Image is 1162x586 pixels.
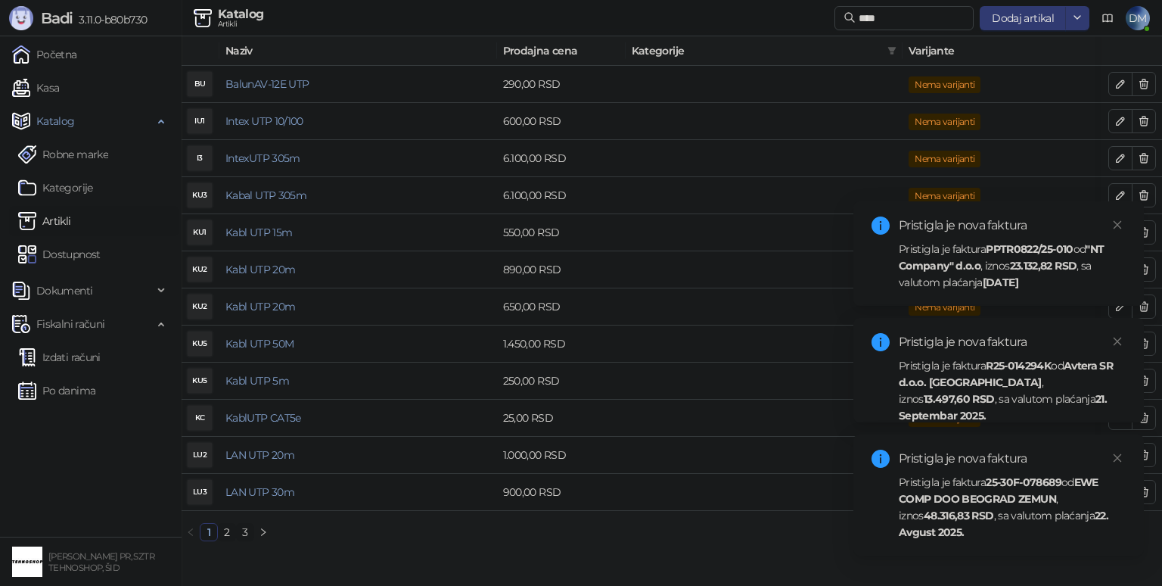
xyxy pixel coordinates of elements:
th: Naziv [219,36,497,66]
a: Close [1109,450,1126,466]
span: Badi [41,9,73,27]
td: 650,00 RSD [497,288,626,326]
span: left [186,528,195,537]
a: Intex UTP 10/100 [225,114,303,128]
td: Kabl UTP 50M [219,326,497,363]
div: KU3 [188,183,212,207]
li: 2 [218,523,236,541]
a: Kabl UTP 15m [225,226,292,239]
td: 250,00 RSD [497,363,626,400]
span: Dodaj artikal [992,11,1054,25]
a: LAN UTP 30m [225,485,294,499]
a: LAN UTP 20m [225,448,294,462]
a: BalunAV-12E UTP [225,77,309,91]
td: 890,00 RSD [497,251,626,288]
td: KablUTP CAT5e [219,400,497,437]
a: Dokumentacija [1095,6,1120,30]
div: I3 [188,146,212,170]
td: LAN UTP 30m [219,474,497,511]
td: Kabl UTP 20m [219,251,497,288]
td: Kabl UTP 20m [219,288,497,326]
strong: 23.132,82 RSD [1010,259,1077,273]
td: BalunAV-12E UTP [219,66,497,103]
li: Sledeća strana [254,523,272,541]
span: Dokumenti [36,276,92,306]
span: Katalog [36,106,75,136]
td: 550,00 RSD [497,214,626,251]
td: 1.000,00 RSD [497,437,626,474]
li: Prethodna strana [182,523,200,541]
span: Nema varijanti [909,114,980,130]
div: Katalog [218,8,264,20]
div: LU2 [188,443,212,467]
div: KU5 [188,369,212,393]
img: 64x64-companyLogo-68805acf-9e22-4a20-bcb3-9756868d3d19.jpeg [12,547,42,577]
a: Kabl UTP 20m [225,263,295,276]
li: 1 [200,523,218,541]
a: Close [1109,333,1126,350]
button: Dodaj artikal [980,6,1066,30]
strong: 48.316,83 RSD [924,509,994,522]
div: Artikli [218,20,264,28]
small: [PERSON_NAME] PR, SZTR TEHNOSHOP, ŠID [48,551,154,573]
a: Kabal UTP 305m [225,189,306,202]
span: close [1112,220,1123,230]
a: 1 [200,524,217,541]
span: close [1112,453,1123,463]
span: right [259,528,268,537]
td: 6.100,00 RSD [497,177,626,214]
a: IntexUTP 305m [225,151,300,165]
a: 3 [237,524,253,541]
div: KU5 [188,332,212,356]
td: IntexUTP 305m [219,140,497,177]
a: Kategorije [18,173,93,203]
span: Nema varijanti [909,151,980,167]
a: Kabl UTP 20m [225,300,295,313]
td: 900,00 RSD [497,474,626,511]
td: 290,00 RSD [497,66,626,103]
strong: 13.497,60 RSD [924,392,995,406]
strong: [DATE] [983,276,1018,289]
div: KU2 [188,295,212,319]
div: Pristigla je nova faktura [899,217,1126,235]
div: Pristigla je faktura od , iznos , sa valutom plaćanja [899,474,1126,541]
span: Nema varijanti [909,188,980,204]
a: 2 [219,524,235,541]
div: KU1 [188,220,212,245]
th: Prodajna cena [497,36,626,66]
span: 3.11.0-b80b730 [73,13,147,26]
div: KC [188,406,212,430]
div: KU2 [188,257,212,282]
span: Kategorije [632,42,882,59]
strong: R25-014294K [986,359,1051,372]
td: Kabal UTP 305m [219,177,497,214]
img: Artikli [18,212,36,230]
div: Pristigla je faktura od , iznos , sa valutom plaćanja [899,357,1126,424]
span: info-circle [871,217,890,235]
strong: EWE COMP DOO BEOGRAD ZEMUN [899,475,1098,506]
strong: 25-30F-078689 [986,475,1061,489]
td: 25,00 RSD [497,400,626,437]
div: Pristigla je nova faktura [899,333,1126,351]
div: Pristigla je nova faktura [899,450,1126,468]
a: ArtikliArtikli [18,206,71,236]
a: Dostupnost [18,239,101,270]
td: Kabl UTP 15m [219,214,497,251]
a: Početna [12,39,77,70]
a: Kasa [12,73,59,103]
a: Robne marke [18,139,108,170]
span: info-circle [871,333,890,351]
button: right [254,523,272,541]
span: close [1112,336,1123,347]
td: LAN UTP 20m [219,437,497,474]
div: LU3 [188,480,212,504]
a: Po danima [18,376,95,406]
span: filter [884,39,899,62]
button: left [182,523,200,541]
div: IU1 [188,109,212,133]
div: Pristigla je faktura od , iznos , sa valutom plaćanja [899,241,1126,291]
span: filter [887,46,896,55]
a: Close [1109,217,1126,233]
a: KablUTP CAT5e [225,411,301,425]
a: Kabl UTP 5m [225,374,289,388]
